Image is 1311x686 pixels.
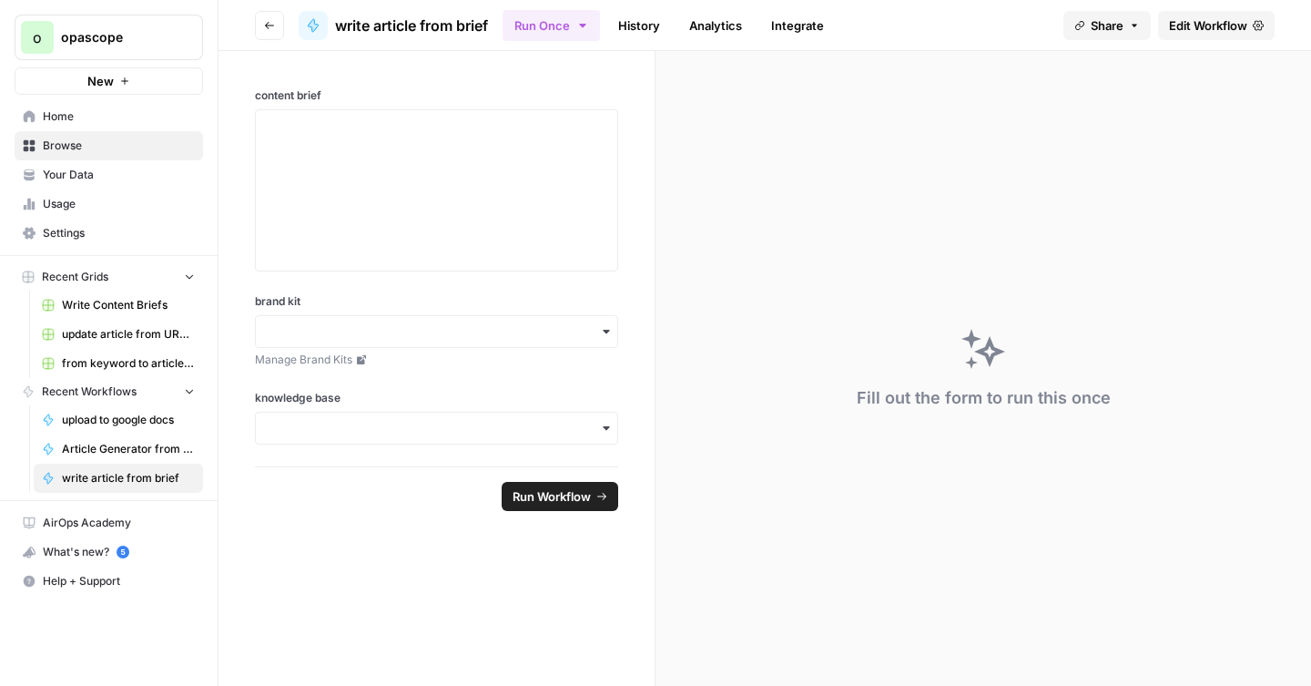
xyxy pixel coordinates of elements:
[117,546,129,558] a: 5
[43,196,195,212] span: Usage
[43,138,195,154] span: Browse
[857,385,1111,411] div: Fill out the form to run this once
[34,435,203,464] a: Article Generator from KW
[43,108,195,125] span: Home
[502,482,618,511] button: Run Workflow
[1158,11,1275,40] a: Edit Workflow
[15,567,203,596] button: Help + Support
[43,515,195,531] span: AirOps Academy
[15,67,203,95] button: New
[15,508,203,538] a: AirOps Academy
[62,412,195,428] span: upload to google docs
[15,538,203,567] button: What's new? 5
[335,15,488,36] span: write article from brief
[62,326,195,343] span: update article from URL (MariaDB)
[43,225,195,241] span: Settings
[61,28,171,46] span: opascope
[15,219,203,248] a: Settings
[15,160,203,189] a: Your Data
[34,464,203,493] a: write article from brief
[1169,16,1247,35] span: Edit Workflow
[299,11,488,40] a: write article from brief
[34,405,203,435] a: upload to google docs
[87,72,114,90] span: New
[120,548,125,557] text: 5
[34,349,203,378] a: from keyword to article (MariaDB)
[15,263,203,291] button: Recent Grids
[62,355,195,372] span: from keyword to article (MariaDB)
[34,291,203,320] a: Write Content Briefs
[42,384,137,400] span: Recent Workflows
[15,15,203,60] button: Workspace: opascope
[42,269,108,285] span: Recent Grids
[607,11,671,40] a: History
[15,102,203,131] a: Home
[513,487,591,506] span: Run Workflow
[255,87,618,104] label: content brief
[62,441,195,457] span: Article Generator from KW
[34,320,203,349] a: update article from URL (MariaDB)
[760,11,835,40] a: Integrate
[15,378,203,405] button: Recent Workflows
[43,573,195,589] span: Help + Support
[1063,11,1151,40] button: Share
[503,10,600,41] button: Run Once
[255,293,618,310] label: brand kit
[43,167,195,183] span: Your Data
[678,11,753,40] a: Analytics
[255,352,618,368] a: Manage Brand Kits
[33,26,42,48] span: o
[62,470,195,486] span: write article from brief
[15,189,203,219] a: Usage
[255,390,618,406] label: knowledge base
[15,538,202,566] div: What's new?
[1091,16,1123,35] span: Share
[15,131,203,160] a: Browse
[62,297,195,313] span: Write Content Briefs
